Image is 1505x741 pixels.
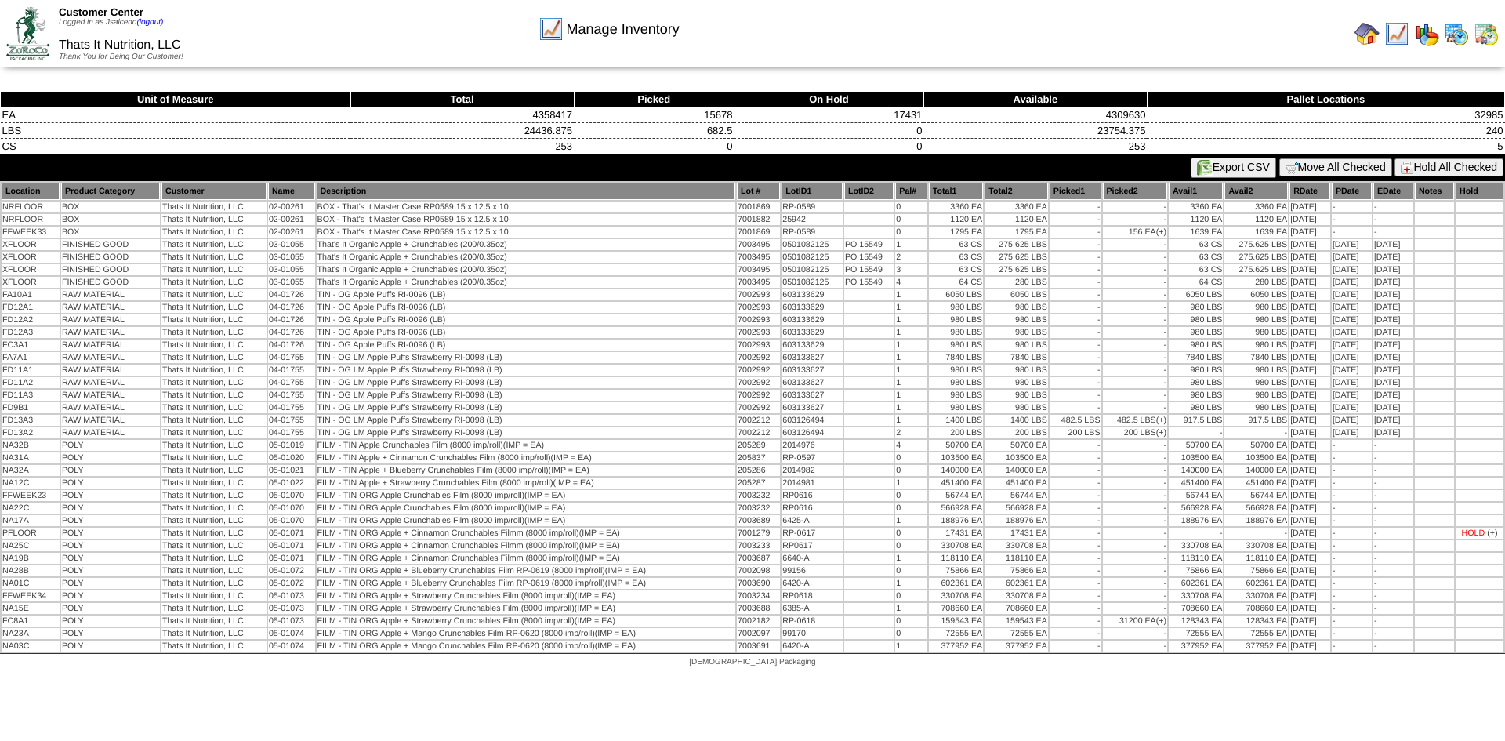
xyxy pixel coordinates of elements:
[567,21,680,38] span: Manage Inventory
[317,214,735,225] td: BOX - That's It Master Case RP0589 15 x 12.5 x 10
[61,214,160,225] td: BOX
[6,7,49,60] img: ZoRoCo_Logo(Green%26Foil)%20jpg.webp
[350,92,574,107] th: Total
[737,314,780,325] td: 7002993
[1050,352,1101,363] td: -
[61,239,160,250] td: FINISHED GOOD
[1224,340,1288,351] td: 980 LBS
[737,352,780,363] td: 7002992
[2,327,60,338] td: FD12A3
[1332,202,1372,212] td: -
[929,327,983,338] td: 980 LBS
[317,183,735,200] th: Description
[1401,162,1413,174] img: hold.gif
[1224,202,1288,212] td: 3360 EA
[161,252,267,263] td: Thats It Nutrition, LLC
[1224,302,1288,313] td: 980 LBS
[737,327,780,338] td: 7002993
[895,277,927,288] td: 4
[1,92,351,107] th: Unit of Measure
[1289,327,1330,338] td: [DATE]
[2,214,60,225] td: NRFLOOR
[61,302,160,313] td: RAW MATERIAL
[1373,227,1413,238] td: -
[782,252,843,263] td: 0501082125
[985,302,1048,313] td: 980 LBS
[844,239,894,250] td: PO 15549
[782,314,843,325] td: 603133629
[1289,214,1330,225] td: [DATE]
[1289,277,1330,288] td: [DATE]
[1289,239,1330,250] td: [DATE]
[1103,214,1168,225] td: -
[1224,239,1288,250] td: 275.625 LBS
[1103,352,1168,363] td: -
[1354,21,1380,46] img: home.gif
[161,264,267,275] td: Thats It Nutrition, LLC
[61,252,160,263] td: FINISHED GOOD
[350,123,574,139] td: 24436.875
[1169,340,1223,351] td: 980 LBS
[985,289,1048,300] td: 6050 LBS
[268,183,315,200] th: Name
[1279,158,1392,176] button: Move All Checked
[1050,252,1101,263] td: -
[317,227,735,238] td: BOX - That's It Master Case RP0589 15 x 12.5 x 10
[1050,289,1101,300] td: -
[1289,352,1330,363] td: [DATE]
[268,365,315,376] td: 04-01755
[1289,202,1330,212] td: [DATE]
[923,107,1147,123] td: 4309630
[1373,183,1413,200] th: EDate
[268,227,315,238] td: 02-00261
[1103,252,1168,263] td: -
[317,340,735,351] td: TIN - OG Apple Puffs RI-0096 (LB)
[268,239,315,250] td: 03-01055
[1169,302,1223,313] td: 980 LBS
[317,352,735,363] td: TIN - OG LM Apple Puffs Strawberry RI-0098 (LB)
[161,214,267,225] td: Thats It Nutrition, LLC
[737,252,780,263] td: 7003495
[737,227,780,238] td: 7001869
[1169,314,1223,325] td: 980 LBS
[782,202,843,212] td: RP-0589
[61,202,160,212] td: BOX
[782,239,843,250] td: 0501082125
[539,16,564,42] img: line_graph.gif
[1332,302,1372,313] td: [DATE]
[1224,289,1288,300] td: 6050 LBS
[1289,302,1330,313] td: [DATE]
[1050,365,1101,376] td: -
[1384,21,1409,46] img: line_graph.gif
[1147,123,1504,139] td: 240
[782,183,843,200] th: LotID1
[1286,162,1298,174] img: cart.gif
[1050,277,1101,288] td: -
[317,202,735,212] td: BOX - That's It Master Case RP0589 15 x 12.5 x 10
[1224,214,1288,225] td: 1120 EA
[734,92,923,107] th: On Hold
[1050,314,1101,325] td: -
[985,214,1048,225] td: 1120 EA
[737,340,780,351] td: 7002993
[61,314,160,325] td: RAW MATERIAL
[268,214,315,225] td: 02-00261
[782,264,843,275] td: 0501082125
[929,277,983,288] td: 64 CS
[923,123,1147,139] td: 23754.375
[1050,239,1101,250] td: -
[1103,314,1168,325] td: -
[1,123,351,139] td: LBS
[1050,227,1101,238] td: -
[895,365,927,376] td: 1
[1224,327,1288,338] td: 980 LBS
[161,183,267,200] th: Customer
[1103,239,1168,250] td: -
[1103,340,1168,351] td: -
[985,314,1048,325] td: 980 LBS
[136,18,163,27] a: (logout)
[268,352,315,363] td: 04-01755
[268,289,315,300] td: 04-01726
[1050,340,1101,351] td: -
[1332,277,1372,288] td: [DATE]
